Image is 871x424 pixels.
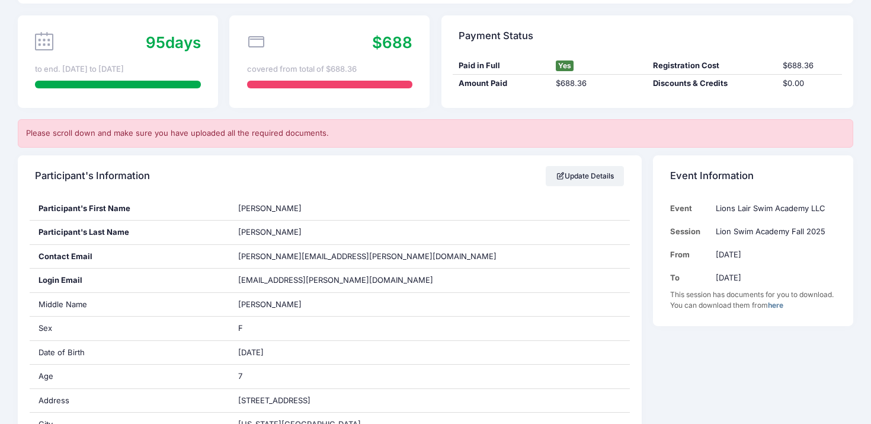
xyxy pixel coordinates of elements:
[459,19,533,53] h4: Payment Status
[238,275,433,286] span: [EMAIL_ADDRESS][PERSON_NAME][DOMAIN_NAME]
[777,78,841,90] div: $0.00
[238,203,302,213] span: [PERSON_NAME]
[30,245,230,269] div: Contact Email
[30,389,230,413] div: Address
[238,371,242,381] span: 7
[146,33,165,52] span: 95
[670,197,709,220] td: Event
[238,299,302,309] span: [PERSON_NAME]
[238,227,302,237] span: [PERSON_NAME]
[30,221,230,244] div: Participant's Last Name
[670,289,835,311] div: This session has documents for you to download. You can download them from
[30,365,230,388] div: Age
[647,60,777,72] div: Registration Cost
[453,78,550,90] div: Amount Paid
[30,269,230,292] div: Login Email
[247,63,412,75] div: covered from total of $688.36
[710,243,836,266] td: [DATE]
[777,60,841,72] div: $688.36
[670,243,709,266] td: From
[710,197,836,220] td: Lions Lair Swim Academy LLC
[35,63,200,75] div: to end. [DATE] to [DATE]
[647,78,777,90] div: Discounts & Credits
[710,220,836,243] td: Lion Swim Academy Fall 2025
[768,301,783,310] a: here
[670,159,754,193] h4: Event Information
[35,159,150,193] h4: Participant's Information
[710,266,836,289] td: [DATE]
[238,396,310,405] span: [STREET_ADDRESS]
[18,119,853,148] div: Please scroll down and make sure you have uploaded all the required documents.
[30,197,230,221] div: Participant's First Name
[238,348,264,357] span: [DATE]
[550,78,647,90] div: $688.36
[238,323,243,333] span: F
[670,266,709,289] td: To
[670,220,709,243] td: Session
[30,341,230,365] div: Date of Birth
[453,60,550,72] div: Paid in Full
[146,31,201,54] div: days
[30,317,230,340] div: Sex
[372,33,412,52] span: $688
[30,293,230,317] div: Middle Name
[546,166,625,186] a: Update Details
[556,60,574,71] span: Yes
[238,251,497,261] span: [PERSON_NAME][EMAIL_ADDRESS][PERSON_NAME][DOMAIN_NAME]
